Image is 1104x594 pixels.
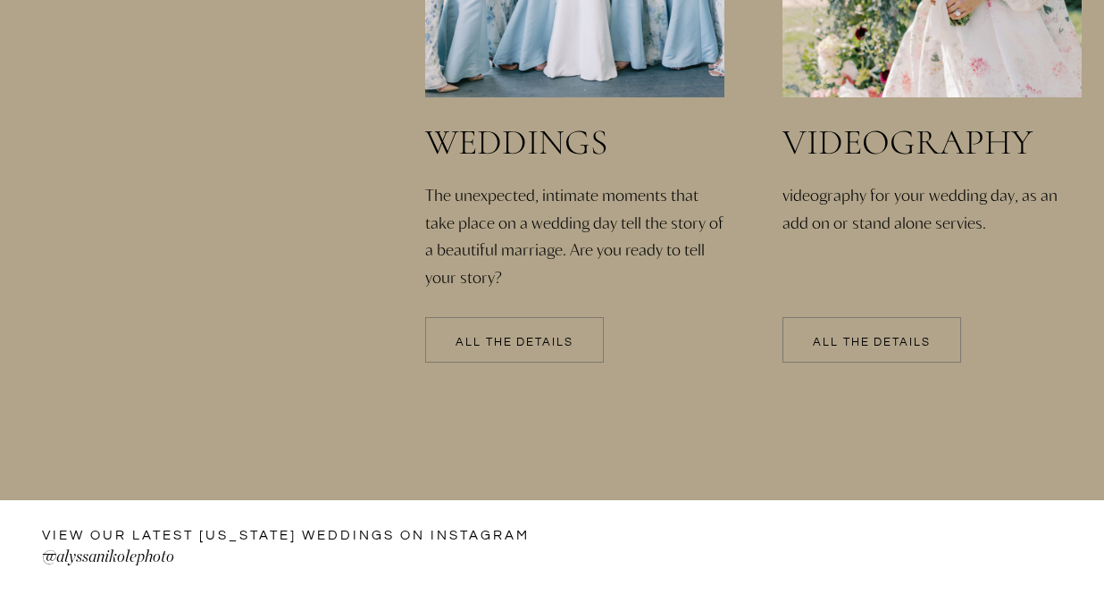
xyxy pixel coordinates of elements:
[425,124,740,162] a: weddings
[425,181,729,259] a: The unexpected, intimate moments that take place on a wedding day tell the story of a beautiful m...
[782,181,1086,305] a: videography for your wedding day, as an add on or stand alone servies.
[782,337,961,349] a: All the details
[42,526,535,548] a: VIEW OUR LATEST [US_STATE] WEDDINGS ON instagram —
[425,337,604,349] a: All the details
[42,545,445,573] a: @alyssanikolephoto
[782,124,1081,162] a: videography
